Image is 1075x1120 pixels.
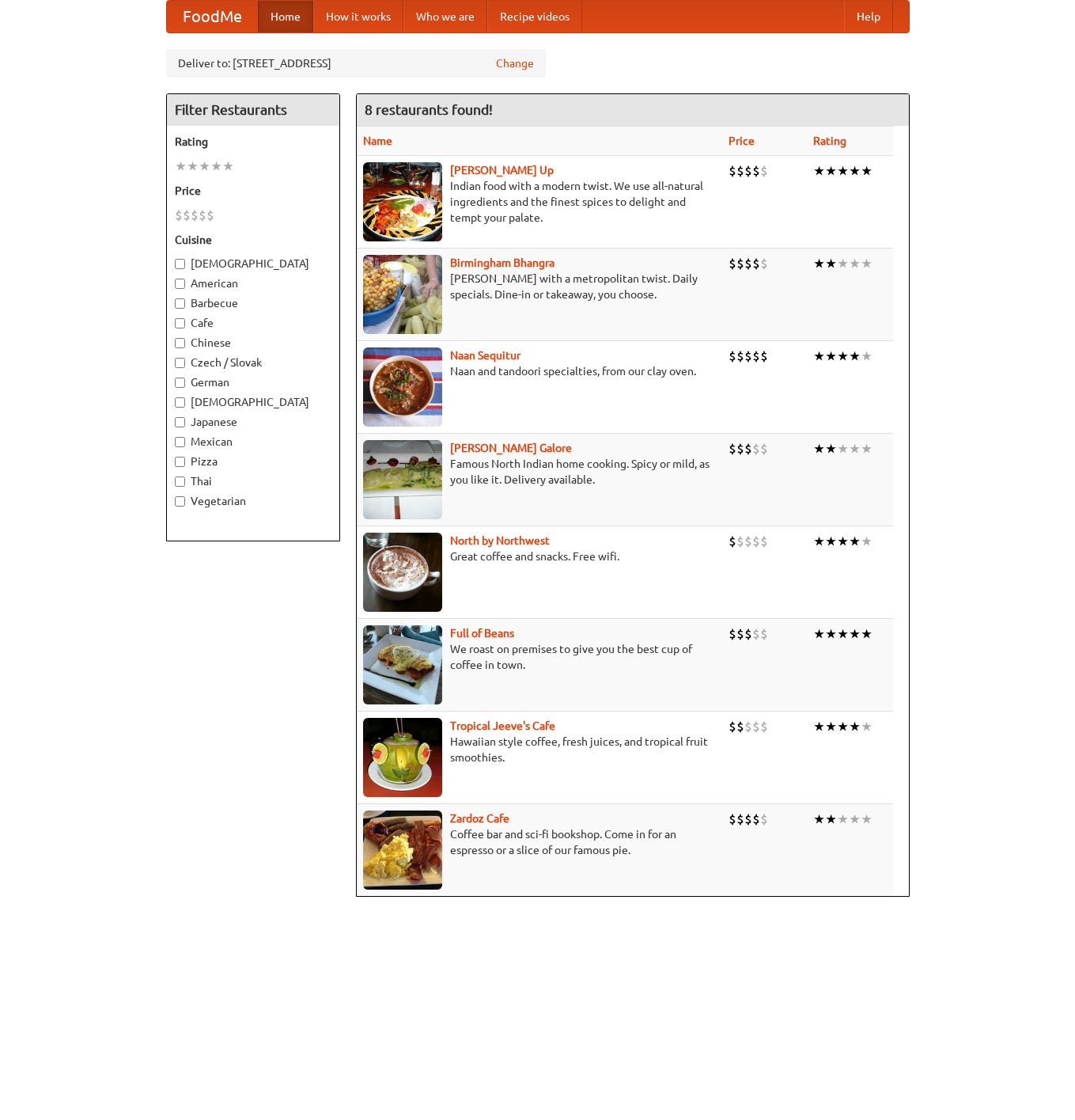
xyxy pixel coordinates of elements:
label: Thai [175,473,331,489]
li: $ [752,440,760,457]
div: Deliver to: [STREET_ADDRESS] [166,49,546,78]
input: Pizza [175,457,185,467]
li: ★ [861,718,872,735]
li: $ [729,440,736,457]
li: $ [744,440,752,457]
li: $ [729,347,736,365]
img: beans.jpg [363,625,442,704]
b: [PERSON_NAME] Up [450,164,554,177]
li: ★ [187,158,199,175]
li: ★ [861,347,872,365]
input: Mexican [175,437,185,447]
img: north.jpg [363,533,442,612]
li: ★ [210,158,222,175]
li: $ [744,255,752,272]
img: currygalore.jpg [363,440,442,519]
b: Full of Beans [450,627,514,640]
input: German [175,378,185,388]
p: Famous North Indian home cooking. Spicy or mild, as you like it. Delivery available. [363,456,717,488]
li: $ [736,440,744,457]
li: $ [729,625,736,643]
a: Rating [813,135,846,147]
img: naansequitur.jpg [363,347,442,427]
li: ★ [825,162,837,180]
a: Help [844,1,893,32]
li: $ [736,625,744,643]
img: zardoz.jpg [363,811,442,890]
li: $ [760,811,768,828]
li: $ [729,162,736,180]
label: Vegetarian [175,493,331,509]
li: $ [760,718,768,735]
li: ★ [837,811,849,828]
li: $ [736,347,744,365]
label: [DEMOGRAPHIC_DATA] [175,394,331,410]
ng-pluralize: 8 restaurants found! [365,102,493,117]
label: Barbecue [175,295,331,311]
li: $ [175,207,183,224]
li: $ [736,718,744,735]
li: $ [729,718,736,735]
input: American [175,279,185,289]
a: Price [729,135,755,147]
li: $ [760,162,768,180]
li: $ [752,255,760,272]
li: ★ [222,158,234,175]
li: $ [183,207,191,224]
input: Czech / Slovak [175,358,185,368]
li: $ [736,533,744,550]
li: ★ [849,718,861,735]
p: Great coffee and snacks. Free wifi. [363,549,717,564]
label: Pizza [175,454,331,469]
li: ★ [861,533,872,550]
h4: Filter Restaurants [167,94,339,126]
a: Zardoz Cafe [450,812,509,825]
a: [PERSON_NAME] Galore [450,442,572,454]
a: FoodMe [167,1,258,32]
label: Cafe [175,315,331,331]
p: [PERSON_NAME] with a metropolitan twist. Daily specials. Dine-in or takeaway, you choose. [363,271,717,302]
li: $ [752,811,760,828]
label: Mexican [175,434,331,450]
li: ★ [813,811,825,828]
li: ★ [825,255,837,272]
li: $ [736,811,744,828]
li: $ [752,625,760,643]
p: We roast on premises to give you the best cup of coffee in town. [363,641,717,673]
li: ★ [849,440,861,457]
img: curryup.jpg [363,162,442,241]
li: ★ [199,158,210,175]
input: Chinese [175,338,185,348]
p: Indian food with a modern twist. We use all-natural ingredients and the finest spices to delight ... [363,178,717,226]
b: Birmingham Bhangra [450,256,555,269]
label: German [175,374,331,390]
a: Who we are [403,1,487,32]
li: ★ [849,347,861,365]
li: ★ [849,162,861,180]
li: $ [752,162,760,180]
label: [DEMOGRAPHIC_DATA] [175,256,331,271]
a: How it works [313,1,403,32]
li: ★ [837,625,849,643]
a: Home [258,1,313,32]
a: North by Northwest [450,534,550,547]
a: Name [363,135,392,147]
li: $ [744,533,752,550]
li: ★ [837,533,849,550]
li: ★ [861,255,872,272]
li: ★ [813,533,825,550]
li: $ [752,347,760,365]
li: ★ [849,625,861,643]
li: ★ [813,255,825,272]
input: [DEMOGRAPHIC_DATA] [175,397,185,408]
li: ★ [175,158,187,175]
h5: Price [175,183,331,199]
li: ★ [861,440,872,457]
h5: Rating [175,134,331,150]
li: $ [199,207,206,224]
input: [DEMOGRAPHIC_DATA] [175,259,185,269]
label: Japanese [175,414,331,430]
